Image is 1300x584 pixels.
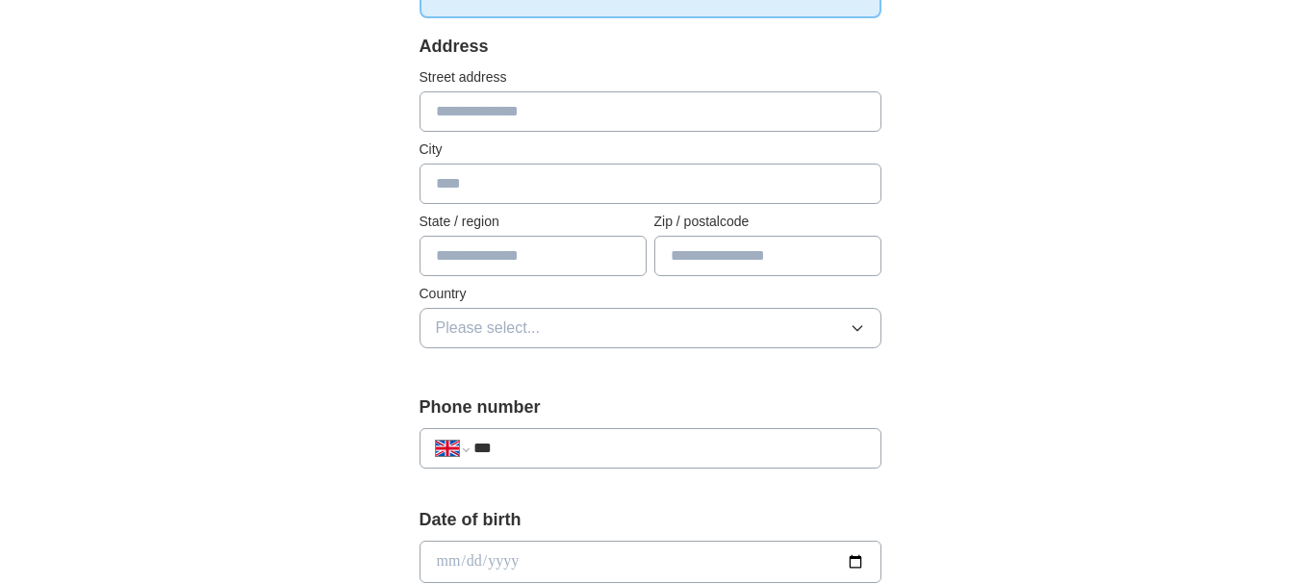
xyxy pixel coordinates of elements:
button: Please select... [420,308,881,348]
div: Address [420,34,881,60]
label: State / region [420,212,647,232]
label: Phone number [420,394,881,420]
label: Zip / postalcode [654,212,881,232]
label: Country [420,284,881,304]
label: Street address [420,67,881,88]
label: City [420,140,881,160]
label: Date of birth [420,507,881,533]
span: Please select... [436,317,541,340]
